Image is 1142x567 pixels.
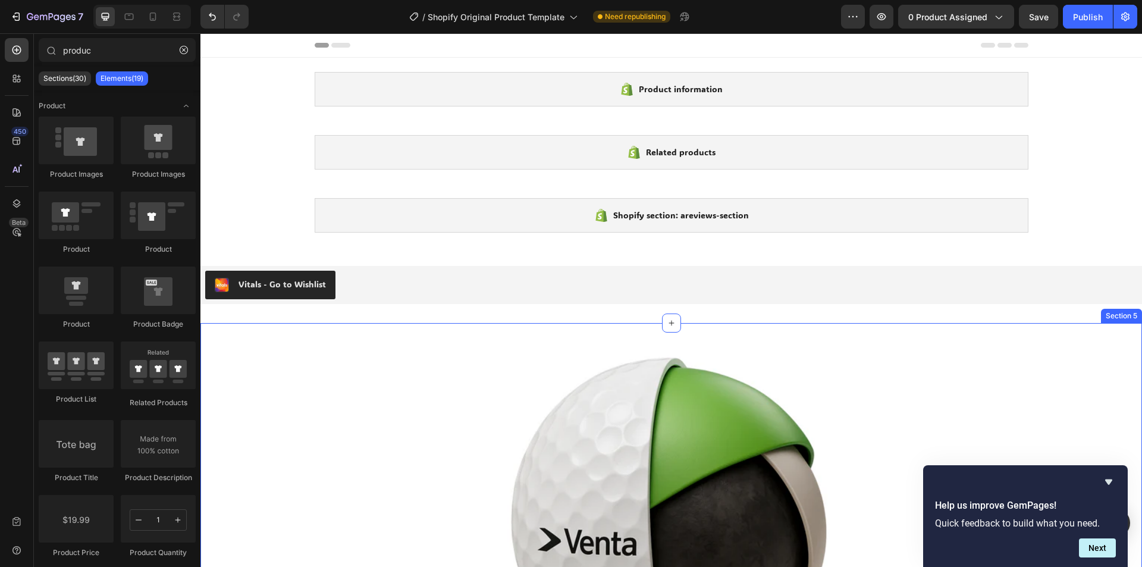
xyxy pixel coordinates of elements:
[39,38,196,62] input: Search Sections & Elements
[1019,5,1058,29] button: Save
[428,11,564,23] span: Shopify Original Product Template
[935,518,1116,529] p: Quick feedback to build what you need.
[1102,475,1116,489] button: Hide survey
[39,472,114,483] div: Product Title
[200,5,249,29] div: Undo/Redo
[908,11,987,23] span: 0 product assigned
[39,244,114,255] div: Product
[101,74,143,83] p: Elements(19)
[39,101,65,111] span: Product
[39,547,114,558] div: Product Price
[121,472,196,483] div: Product Description
[78,10,83,24] p: 7
[1079,538,1116,557] button: Next question
[39,319,114,330] div: Product
[445,112,515,126] span: Related products
[43,74,86,83] p: Sections(30)
[438,49,522,63] span: Product information
[11,127,29,136] div: 450
[39,169,114,180] div: Product Images
[5,237,135,266] button: Vitals - Go to Wishlist
[200,33,1142,567] iframe: Design area
[9,218,29,227] div: Beta
[39,394,114,405] div: Product List
[903,277,939,288] div: Section 5
[605,11,666,22] span: Need republishing
[898,5,1014,29] button: 0 product assigned
[413,175,548,189] span: Shopify section: areviews-section
[935,499,1116,513] h2: Help us improve GemPages!
[422,11,425,23] span: /
[1073,11,1103,23] div: Publish
[121,397,196,408] div: Related Products
[5,5,89,29] button: 7
[935,475,1116,557] div: Help us improve GemPages!
[1029,12,1049,22] span: Save
[121,169,196,180] div: Product Images
[121,547,196,558] div: Product Quantity
[121,244,196,255] div: Product
[38,245,126,257] div: Vitals - Go to Wishlist
[14,245,29,259] img: 26b75d61-258b-461b-8cc3-4bcb67141ce0.png
[177,96,196,115] span: Toggle open
[1063,5,1113,29] button: Publish
[121,319,196,330] div: Product Badge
